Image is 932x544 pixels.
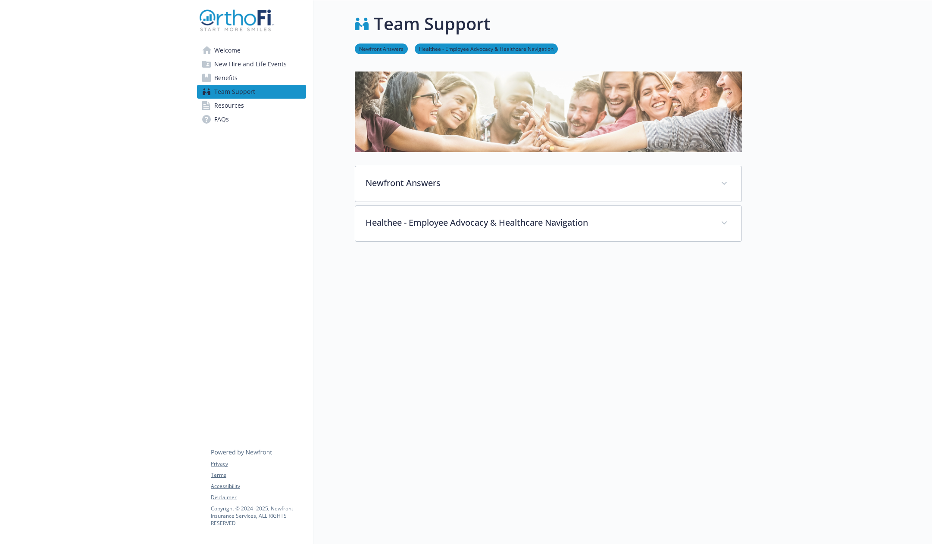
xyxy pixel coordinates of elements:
a: Resources [197,99,306,112]
span: Welcome [214,44,241,57]
img: team support page banner [355,71,742,152]
a: Disclaimer [211,494,306,501]
a: Benefits [197,71,306,85]
span: Resources [214,99,244,112]
div: Newfront Answers [355,166,741,202]
a: Accessibility [211,482,306,490]
a: Terms [211,471,306,479]
span: New Hire and Life Events [214,57,287,71]
div: Healthee - Employee Advocacy & Healthcare Navigation [355,206,741,241]
a: Team Support [197,85,306,99]
a: Newfront Answers [355,44,408,53]
a: New Hire and Life Events [197,57,306,71]
a: Welcome [197,44,306,57]
span: Benefits [214,71,238,85]
a: Privacy [211,460,306,468]
span: FAQs [214,112,229,126]
h1: Team Support [374,11,491,37]
p: Newfront Answers [366,177,710,190]
p: Copyright © 2024 - 2025 , Newfront Insurance Services, ALL RIGHTS RESERVED [211,505,306,527]
a: FAQs [197,112,306,126]
a: Healthee - Employee Advocacy & Healthcare Navigation [415,44,558,53]
p: Healthee - Employee Advocacy & Healthcare Navigation [366,216,710,229]
span: Team Support [214,85,255,99]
